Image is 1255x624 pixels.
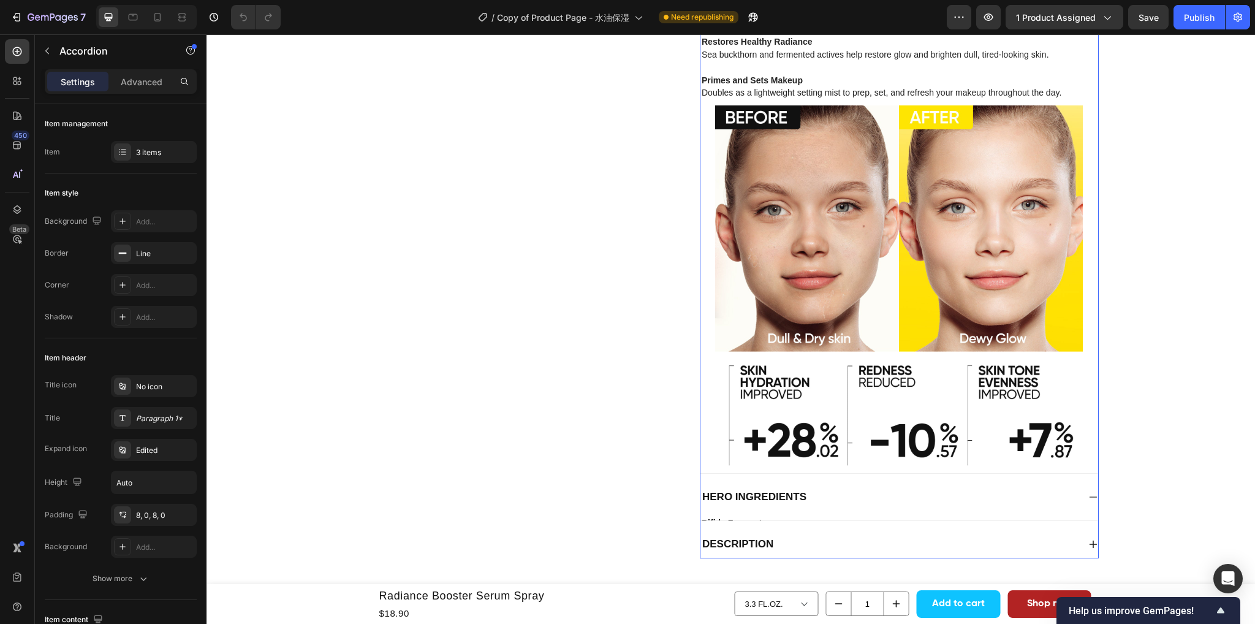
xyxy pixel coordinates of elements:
[45,311,73,322] div: Shadow
[136,312,194,323] div: Add...
[710,556,794,584] button: Add to cart
[495,484,555,493] strong: Bifida Ferment
[45,413,60,424] div: Title
[496,503,567,517] p: Description
[136,542,194,553] div: Add...
[496,456,600,470] p: Hero Ingredients
[491,11,495,24] span: /
[80,10,86,25] p: 7
[1016,11,1096,24] span: 1 product assigned
[59,44,164,58] p: Accordion
[671,12,734,23] span: Need republishing
[620,558,644,581] button: decrement
[5,5,91,29] button: 7
[1006,5,1123,29] button: 1 product assigned
[644,558,678,581] input: quantity
[45,474,85,491] div: Height
[231,5,281,29] div: Undo/Redo
[136,510,194,521] div: 8, 0, 8, 0
[1213,564,1243,593] div: Open Intercom Messenger
[93,573,150,585] div: Show more
[1069,603,1228,618] button: Show survey - Help us improve GemPages!
[1184,11,1215,24] div: Publish
[1069,605,1213,617] span: Help us improve GemPages!
[45,188,78,199] div: Item style
[136,280,194,291] div: Add...
[497,11,629,24] span: Copy of Product Page - 水油保湿
[45,280,69,291] div: Corner
[495,41,596,51] strong: Primes and Sets Makeup
[136,216,194,227] div: Add...
[12,131,29,140] div: 450
[509,71,876,439] img: gempages_572779726456750976-efec861b-92fe-4697-a7b8-61921774db5b.jpg
[61,75,95,88] p: Settings
[45,379,77,390] div: Title icon
[136,413,194,424] div: Paragraph 1*
[495,53,855,63] span: Doubles as a lightweight setting mist to prep, set, and refresh your makeup throughout the day.
[45,213,104,230] div: Background
[45,507,90,523] div: Padding
[136,445,194,456] div: Edited
[1128,5,1169,29] button: Save
[45,118,108,129] div: Item management
[45,541,87,552] div: Background
[1139,12,1159,23] span: Save
[45,352,86,363] div: Item header
[136,147,194,158] div: 3 items
[45,248,69,259] div: Border
[678,558,702,581] button: increment
[495,2,606,12] strong: Restores Healthy Radiance
[801,556,885,584] button: Shop now
[1173,5,1225,29] button: Publish
[45,568,197,590] button: Show more
[121,75,162,88] p: Advanced
[45,146,60,158] div: Item
[495,15,843,25] span: Sea buckthorn and fermented actives help restore glow and brighten dull, tired-looking skin.
[45,443,87,454] div: Expand icon
[112,471,196,493] input: Auto
[726,561,778,579] div: Add to cart
[136,381,194,392] div: No icon
[9,224,29,234] div: Beta
[207,34,1255,624] iframe: Design area
[821,561,865,579] div: Shop now
[136,248,194,259] div: Line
